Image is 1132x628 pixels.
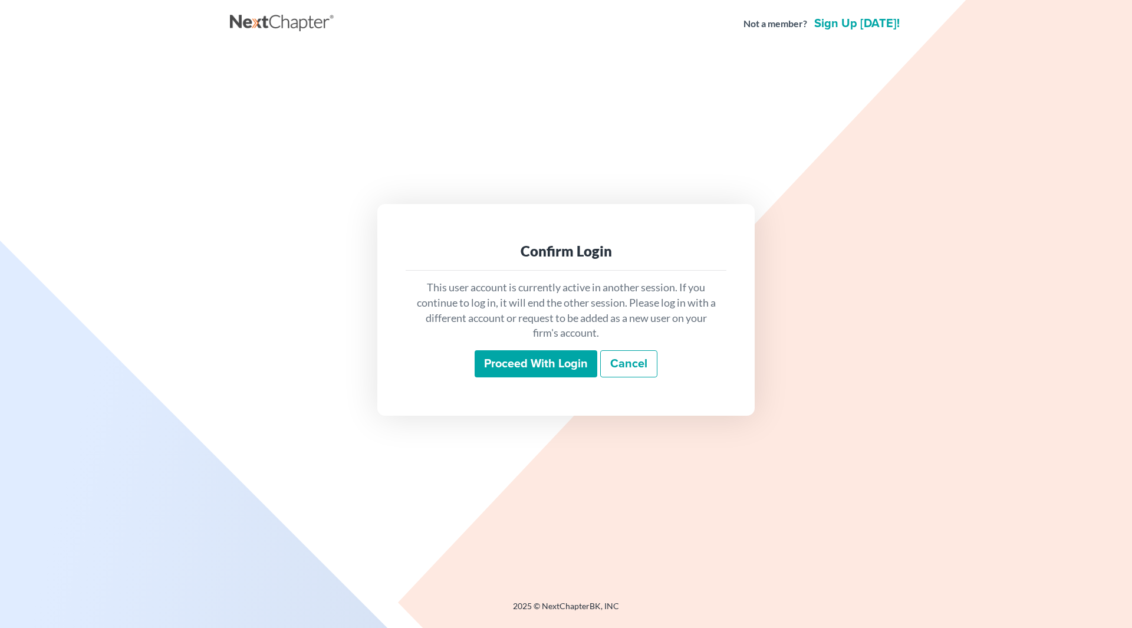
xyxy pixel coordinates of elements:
[475,350,597,377] input: Proceed with login
[743,17,807,31] strong: Not a member?
[415,242,717,261] div: Confirm Login
[600,350,657,377] a: Cancel
[230,600,902,622] div: 2025 © NextChapterBK, INC
[415,280,717,341] p: This user account is currently active in another session. If you continue to log in, it will end ...
[812,18,902,29] a: Sign up [DATE]!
